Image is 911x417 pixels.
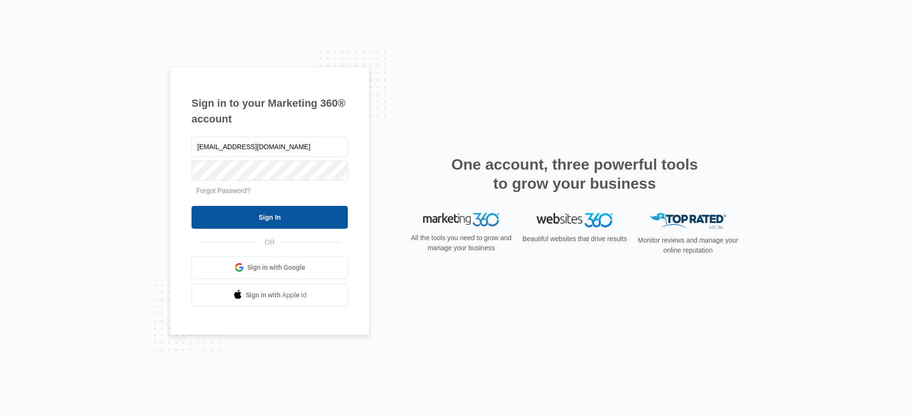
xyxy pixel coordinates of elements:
span: OR [258,237,282,247]
p: Monitor reviews and manage your online reputation [635,235,741,255]
img: Marketing 360 [423,213,499,226]
p: All the tools you need to grow and manage your business [408,233,515,253]
span: Sign in with Apple Id [246,290,307,300]
a: Sign in with Google [192,256,348,279]
a: Forgot Password? [196,187,251,194]
input: Sign In [192,206,348,229]
span: Sign in with Google [247,263,305,273]
h1: Sign in to your Marketing 360® account [192,95,348,127]
a: Sign in with Apple Id [192,284,348,306]
img: Top Rated Local [650,213,726,229]
img: Websites 360 [536,213,613,227]
h2: One account, three powerful tools to grow your business [448,155,701,193]
p: Beautiful websites that drive results [521,234,628,244]
input: Email [192,137,348,157]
